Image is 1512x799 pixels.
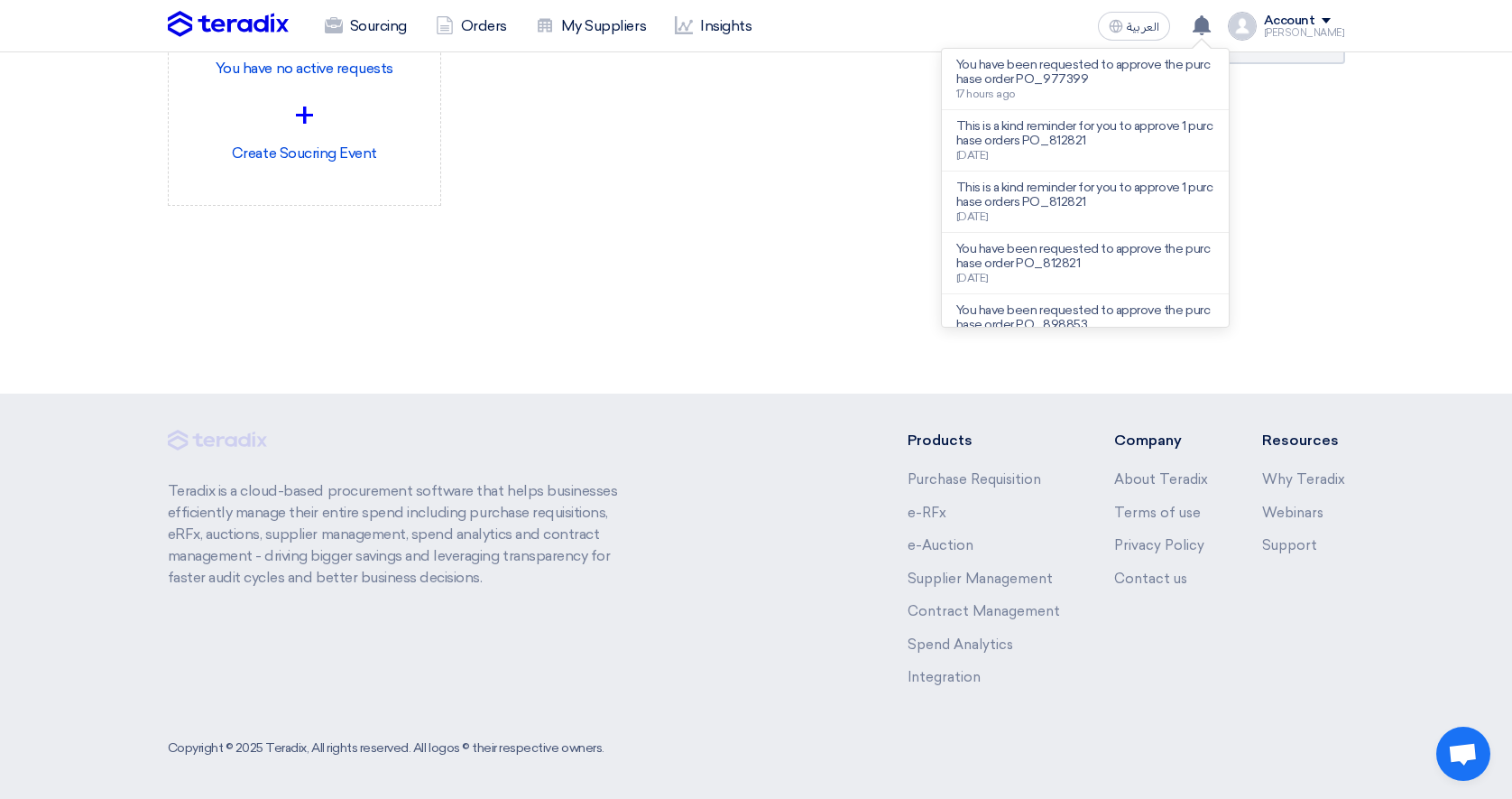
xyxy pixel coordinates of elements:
a: Supplier Management [908,571,1053,587]
li: Resources [1262,430,1345,451]
div: + [183,88,427,143]
button: العربية [1098,12,1170,41]
p: You have been requested to approve the purchase order PO_977399 [956,58,1214,87]
a: Privacy Policy [1114,537,1204,553]
li: Company [1114,430,1208,451]
p: You have been requested to approve the purchase order PO_812821 [956,242,1214,271]
span: 17 hours ago [956,88,1016,100]
p: You have been requested to approve the purchase order PO_898853 [956,303,1214,332]
a: About Teradix [1114,471,1208,488]
a: Insights [660,6,766,46]
a: Spend Analytics [908,636,1013,653]
p: This is a kind reminder for you to approve 1 purchase orders PO_812821 [956,119,1214,148]
div: Create Soucring Event [183,32,427,190]
p: Teradix is a cloud-based procurement software that helps businesses efficiently manage their enti... [168,480,639,589]
a: Why Teradix [1262,471,1345,488]
div: Open chat [1436,727,1490,781]
a: Contract Management [908,603,1060,619]
div: Copyright © 2025 Teradix, All rights reserved. All logos © their respective owners. [168,739,604,757]
a: Orders [421,6,521,46]
img: profile_test.png [1228,12,1257,41]
span: [DATE] [956,149,989,162]
a: e-Auction [908,537,973,553]
img: Teradix logo [168,11,289,38]
div: Account [1264,14,1315,29]
span: العربية [1127,21,1159,33]
a: Contact us [1114,571,1187,587]
span: [DATE] [956,210,989,223]
a: Integration [908,669,981,685]
a: Webinars [1262,505,1323,521]
a: Sourcing [310,6,421,46]
a: Support [1262,537,1317,553]
p: You have no active requests [183,58,427,79]
p: This is a kind reminder for you to approve 1 purchase orders PO_812821 [956,181,1214,209]
a: Purchase Requisition [908,471,1041,488]
span: [DATE] [956,272,989,284]
li: Products [908,430,1060,451]
a: Terms of use [1114,505,1201,521]
a: My Suppliers [521,6,660,46]
a: e-RFx [908,505,946,521]
div: [PERSON_NAME] [1264,28,1345,38]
